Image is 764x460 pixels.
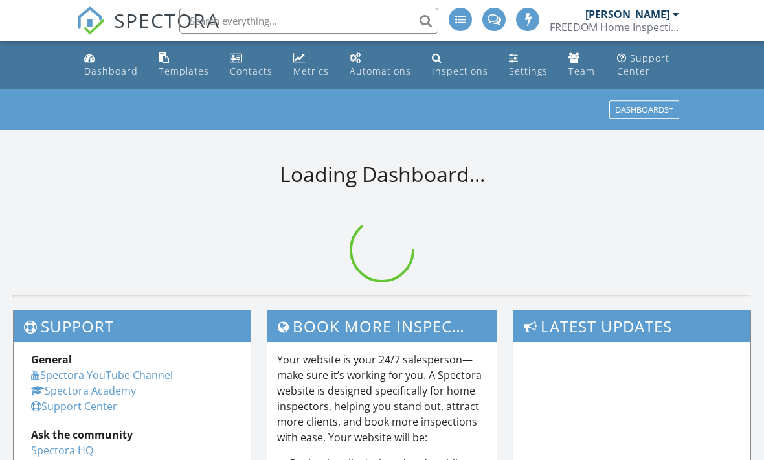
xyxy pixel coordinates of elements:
div: Templates [159,65,209,77]
div: Metrics [293,65,329,77]
a: Support Center [31,399,117,413]
a: Team [563,47,601,84]
a: Settings [504,47,553,84]
a: Dashboard [79,47,143,84]
a: Spectora YouTube Channel [31,368,173,382]
div: Inspections [432,65,488,77]
div: Dashboards [615,106,673,115]
div: Contacts [230,65,273,77]
h3: Support [14,310,251,342]
div: Team [568,65,595,77]
a: Spectora Academy [31,384,136,398]
a: SPECTORA [76,17,220,45]
input: Search everything... [179,8,438,34]
div: FREEDOM Home Inspections [550,21,679,34]
a: Contacts [225,47,278,84]
div: Support Center [617,52,669,77]
button: Dashboards [609,101,679,119]
div: Ask the community [31,427,233,443]
div: Dashboard [84,65,138,77]
span: SPECTORA [114,6,220,34]
img: The Best Home Inspection Software - Spectora [76,6,105,35]
a: Automations (Advanced) [344,47,416,84]
a: Inspections [427,47,493,84]
a: Metrics [288,47,334,84]
div: Settings [509,65,548,77]
div: [PERSON_NAME] [585,8,669,21]
a: Templates [153,47,214,84]
a: Support Center [612,47,685,84]
div: Automations [350,65,411,77]
p: Your website is your 24/7 salesperson—make sure it’s working for you. A Spectora website is desig... [277,352,487,445]
h3: Book More Inspections [267,310,497,342]
strong: General [31,352,72,367]
h3: Latest Updates [513,310,750,342]
a: Spectora HQ [31,443,93,457]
